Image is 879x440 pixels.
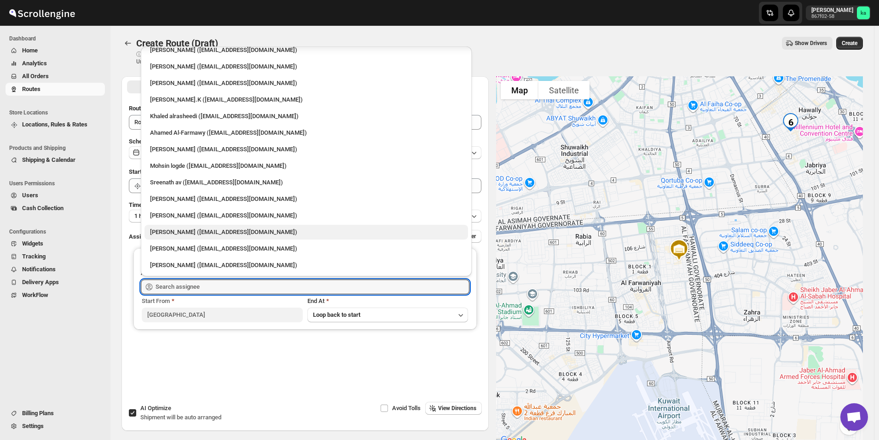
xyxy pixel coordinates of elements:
li: Mohsin logde (logdemohsin@gmail.com) [141,157,472,173]
button: Shipping & Calendar [6,154,105,166]
span: Start From [142,297,170,304]
p: 867f02-58 [811,14,853,19]
div: [PERSON_NAME] ([EMAIL_ADDRESS][DOMAIN_NAME]) [150,211,463,220]
span: Loop back to start [313,311,360,318]
button: Show satellite imagery [538,81,590,99]
div: Open chat [840,403,868,431]
span: Route Name [129,105,161,112]
li: Mohammed faizan (fs3453480@gmail.com) [141,206,472,223]
div: [PERSON_NAME] ([EMAIL_ADDRESS][DOMAIN_NAME]) [150,145,463,154]
button: [DATE]|[DATE] [129,146,481,159]
span: Home [22,47,38,54]
div: Khaled alrasheedi ([EMAIL_ADDRESS][DOMAIN_NAME]) [150,112,463,121]
div: End At [307,297,468,306]
div: [PERSON_NAME] ([EMAIL_ADDRESS][DOMAIN_NAME]) [150,46,463,55]
div: 6 [778,109,804,135]
span: Notifications [22,266,56,273]
div: [PERSON_NAME] ([EMAIL_ADDRESS][DOMAIN_NAME]) [150,194,463,204]
span: Tracking [22,253,46,260]
span: Dashboard [9,35,106,42]
button: Create [836,37,863,50]
span: Store Locations [9,109,106,116]
span: AI Optimize [140,405,171,411]
div: All Route Options [121,97,489,393]
li: Shaibaz Karbari (shaibazkarbari364@gmail.com) [141,223,472,240]
span: Cash Collection [22,205,64,211]
span: Analytics [22,60,47,67]
div: [PERSON_NAME] ([EMAIL_ADDRESS][DOMAIN_NAME]) [150,228,463,237]
span: khaled alrashidi [857,6,870,19]
button: Cash Collection [6,202,105,215]
span: WorkFlow [22,291,48,298]
li: Mohammad chand (mohdqabid@gmail.com) [141,190,472,206]
img: ScrollEngine [7,1,76,24]
p: ⓘ Shipments can also be added from Shipments menu Unrouted tab [136,51,281,65]
li: kiberu richard (kiberurichard447@gmail.com) [141,240,472,256]
li: Ahamed Al-Farmawy (m.farmawy510@gmail.com) [141,124,472,140]
button: Analytics [6,57,105,70]
span: View Directions [438,405,476,412]
span: Widgets [22,240,43,247]
span: Add More Driver [436,233,476,240]
button: Show Drivers [782,37,833,50]
button: View Directions [425,402,482,415]
button: 1 hour [129,210,481,223]
span: Billing Plans [22,410,54,417]
p: [PERSON_NAME] [811,6,853,14]
div: [PERSON_NAME] ([EMAIL_ADDRESS][DOMAIN_NAME]) [150,79,463,88]
input: Eg: Bengaluru Route [129,115,481,130]
span: Time Per Stop [129,201,166,208]
button: WorkFlow [6,289,105,302]
div: [PERSON_NAME].K ([EMAIL_ADDRESS][DOMAIN_NAME]) [150,95,463,104]
li: Sreenath av (sreenathbhasibhasi@gmail.com) [141,173,472,190]
button: Home [6,44,105,57]
button: Delivery Apps [6,276,105,289]
span: Configurations [9,228,106,235]
span: Create [842,40,857,47]
span: Create Route (Draft) [136,38,218,49]
li: Shyam Kumar (shyamkumargole2@gmail.com) [141,256,472,273]
button: Billing Plans [6,407,105,420]
span: Users [22,192,38,199]
button: Widgets [6,237,105,250]
span: Products and Shipping [9,144,106,152]
button: Users [6,189,105,202]
button: Tracking [6,250,105,263]
span: All Orders [22,73,49,80]
li: Mohammad Tanweer Alam (mdt8642@gmail.com) [141,140,472,157]
li: Mohameed Ismayil (ismayil22110@gmail.com) [141,57,472,74]
button: Loop back to start [307,308,468,322]
span: Shipment will be auto arranged [140,414,221,421]
text: ka [861,10,866,16]
button: Routes [6,83,105,96]
button: Locations, Rules & Rates [6,118,105,131]
li: Khaled alrasheedi (kthug0q@gmail.com) [141,107,472,124]
button: Routes [121,37,134,50]
span: Users Permissions [9,180,106,187]
span: Settings [22,423,44,429]
span: Start Location (Warehouse) [129,168,202,175]
span: Locations, Rules & Rates [22,121,87,128]
span: Shipping & Calendar [22,156,75,163]
div: Sreenath av ([EMAIL_ADDRESS][DOMAIN_NAME]) [150,178,463,187]
span: Show Drivers [795,40,827,47]
button: Show street map [501,81,538,99]
button: User menu [806,6,871,20]
span: Avoid Tolls [392,405,421,411]
button: All Orders [6,70,105,83]
span: 1 hour [134,212,150,220]
li: Mostafa Khalifa (mostafa.khalifa799@gmail.com) [141,41,472,57]
div: Mohsin logde ([EMAIL_ADDRESS][DOMAIN_NAME]) [150,161,463,171]
input: Search assignee [156,280,469,294]
div: Ahamed Al-Farmawy ([EMAIL_ADDRESS][DOMAIN_NAME]) [150,128,463,137]
div: [PERSON_NAME] ([EMAIL_ADDRESS][DOMAIN_NAME]) [150,244,463,253]
button: Settings [6,420,105,433]
button: Map camera controls [840,417,858,435]
span: Assign to [129,233,154,240]
button: Notifications [6,263,105,276]
span: Scheduled for [129,138,166,145]
li: shadi mouhamed (shadi.mouhamed2@gmail.com) [141,74,472,91]
div: [PERSON_NAME] ([EMAIL_ADDRESS][DOMAIN_NAME]) [150,62,463,71]
button: All Route Options [127,80,304,93]
span: Delivery Apps [22,279,59,286]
